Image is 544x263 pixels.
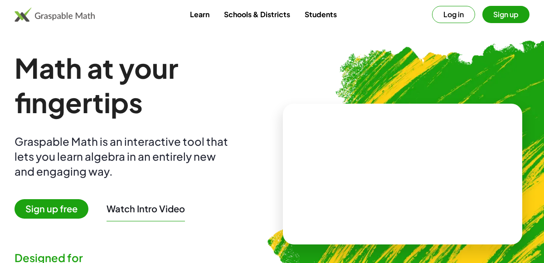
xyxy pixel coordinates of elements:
[217,6,297,23] a: Schools & Districts
[297,6,344,23] a: Students
[15,51,268,120] h1: Math at your fingertips
[183,6,217,23] a: Learn
[107,203,185,215] button: Watch Intro Video
[15,199,88,219] span: Sign up free
[15,134,232,179] div: Graspable Math is an interactive tool that lets you learn algebra in an entirely new and engaging...
[335,140,471,208] video: What is this? This is dynamic math notation. Dynamic math notation plays a central role in how Gr...
[432,6,475,23] button: Log in
[482,6,529,23] button: Sign up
